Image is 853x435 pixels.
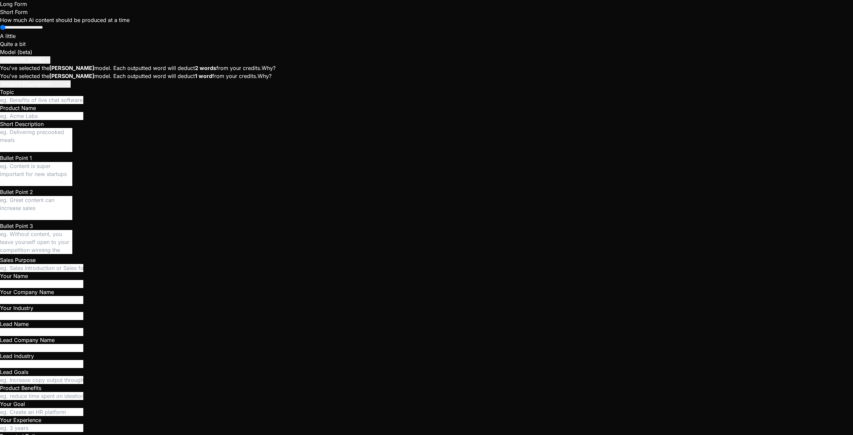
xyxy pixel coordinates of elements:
[258,73,272,79] a: Why?
[195,65,216,71] strong: 2 words
[262,65,276,71] a: Why?
[49,73,94,79] strong: [PERSON_NAME]
[49,65,94,71] strong: [PERSON_NAME]
[195,73,212,79] strong: 1 word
